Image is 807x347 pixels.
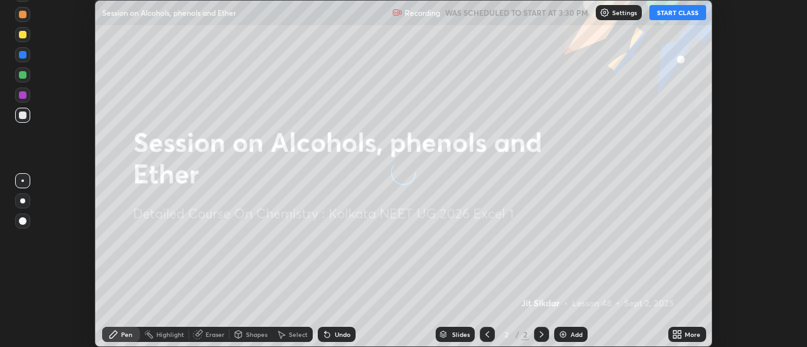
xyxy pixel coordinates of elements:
[392,8,402,18] img: recording.375f2c34.svg
[445,7,588,18] h5: WAS SCHEDULED TO START AT 3:30 PM
[206,331,224,338] div: Eraser
[102,8,236,18] p: Session on Alcohols, phenols and Ether
[405,8,440,18] p: Recording
[452,331,470,338] div: Slides
[121,331,132,338] div: Pen
[246,331,267,338] div: Shapes
[649,5,706,20] button: START CLASS
[500,331,513,338] div: 2
[515,331,519,338] div: /
[156,331,184,338] div: Highlight
[521,329,529,340] div: 2
[335,331,351,338] div: Undo
[571,331,583,338] div: Add
[612,9,637,16] p: Settings
[558,329,568,339] img: add-slide-button
[600,8,610,18] img: class-settings-icons
[685,331,700,338] div: More
[289,331,308,338] div: Select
